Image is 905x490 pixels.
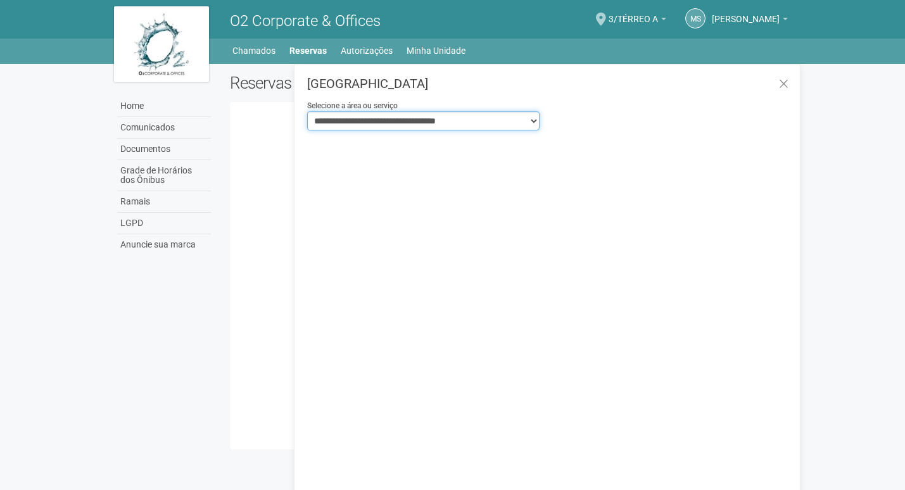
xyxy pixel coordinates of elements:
[341,42,393,60] a: Autorizações
[117,139,211,160] a: Documentos
[117,191,211,213] a: Ramais
[609,16,666,26] a: 3/TÉRREO A
[114,6,209,82] img: logo.jpg
[407,42,465,60] a: Minha Unidade
[117,234,211,255] a: Anuncie sua marca
[609,2,658,24] span: 3/TÉRREO A
[230,12,381,30] span: O2 Corporate & Offices
[232,42,275,60] a: Chamados
[712,2,780,24] span: Marcia Santos
[239,181,782,192] div: Nenhuma reserva foi feita
[117,96,211,117] a: Home
[117,160,211,191] a: Grade de Horários dos Ônibus
[117,117,211,139] a: Comunicados
[307,77,790,90] h3: [GEOGRAPHIC_DATA]
[117,213,211,234] a: LGPD
[685,8,706,28] a: MS
[230,73,501,92] h2: Reservas
[712,16,788,26] a: [PERSON_NAME]
[307,100,398,111] label: Selecione a área ou serviço
[289,42,327,60] a: Reservas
